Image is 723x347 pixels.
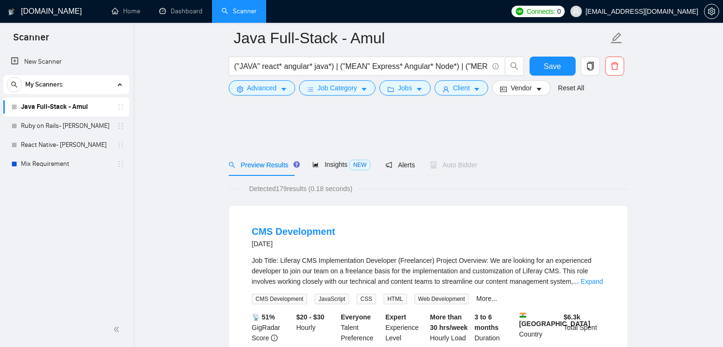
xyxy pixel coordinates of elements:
span: HTML [384,294,407,304]
div: GigRadar Score [250,312,295,343]
span: caret-down [361,86,367,93]
li: New Scanner [3,52,129,71]
span: Vendor [511,83,531,93]
span: Insights [312,161,370,168]
a: Expand [580,278,603,285]
span: Client [453,83,470,93]
b: $20 - $30 [296,313,324,321]
img: 🇮🇳 [520,312,526,318]
span: copy [581,62,599,70]
span: Alerts [386,161,415,169]
span: setting [704,8,719,15]
span: CMS Development [252,294,308,304]
div: [DATE] [252,238,336,250]
span: Save [544,60,561,72]
span: Advanced [247,83,277,93]
span: setting [237,86,243,93]
div: Duration [472,312,517,343]
div: Tooltip anchor [292,160,301,169]
b: $ 6.3k [564,313,580,321]
a: CMS Development [252,226,336,237]
span: Detected 179 results (0.18 seconds) [242,183,359,194]
span: caret-down [416,86,423,93]
span: edit [610,32,623,44]
span: user [443,86,449,93]
button: Save [530,57,576,76]
span: holder [117,160,125,168]
div: Total Spent [562,312,607,343]
span: search [7,81,21,88]
img: upwork-logo.png [516,8,523,15]
button: settingAdvancedcaret-down [229,80,295,96]
span: Scanner [6,30,57,50]
span: info-circle [492,63,499,69]
button: search [505,57,524,76]
button: delete [605,57,624,76]
span: CSS [357,294,376,304]
span: bars [307,86,314,93]
span: double-left [113,325,123,334]
button: setting [704,4,719,19]
span: caret-down [280,86,287,93]
div: Country [517,312,562,343]
button: folderJobscaret-down [379,80,431,96]
button: search [7,77,22,92]
span: ... [573,278,579,285]
div: Hourly Load [428,312,473,343]
div: Hourly [294,312,339,343]
span: My Scanners [25,75,63,94]
span: holder [117,103,125,111]
span: caret-down [536,86,542,93]
div: Talent Preference [339,312,384,343]
button: userClientcaret-down [434,80,489,96]
div: Job Title: Liferay CMS Implementation Developer (Freelancer) Project Overview: We are looking for... [252,255,605,287]
a: dashboardDashboard [159,7,202,15]
span: Preview Results [229,161,297,169]
span: search [229,162,235,168]
span: Jobs [398,83,412,93]
span: folder [387,86,394,93]
span: Job Category [318,83,357,93]
div: Experience Level [384,312,428,343]
span: notification [386,162,392,168]
span: delete [606,62,624,70]
b: 3 to 6 months [474,313,499,331]
span: NEW [349,160,370,170]
span: holder [117,141,125,149]
b: [GEOGRAPHIC_DATA] [519,312,590,328]
span: Connects: [527,6,555,17]
a: Mix Requirement [21,154,111,173]
b: 📡 51% [252,313,275,321]
span: area-chart [312,161,319,168]
input: Search Freelance Jobs... [234,60,488,72]
span: idcard [500,86,507,93]
button: copy [581,57,600,76]
a: Ruby on Rails- [PERSON_NAME] [21,116,111,135]
a: searchScanner [222,7,257,15]
span: JavaScript [315,294,349,304]
b: Everyone [341,313,371,321]
span: robot [430,162,437,168]
a: Reset All [558,83,584,93]
span: caret-down [473,86,480,93]
input: Scanner name... [234,26,608,50]
li: My Scanners [3,75,129,173]
span: 0 [557,6,561,17]
span: Auto Bidder [430,161,477,169]
span: info-circle [271,335,278,341]
b: More than 30 hrs/week [430,313,468,331]
span: Web Development [415,294,469,304]
span: holder [117,122,125,130]
button: barsJob Categorycaret-down [299,80,376,96]
span: user [573,8,579,15]
a: React Native- [PERSON_NAME] [21,135,111,154]
a: New Scanner [11,52,122,71]
img: logo [8,4,15,19]
a: More... [476,295,497,302]
a: setting [704,8,719,15]
a: homeHome [112,7,140,15]
span: search [505,62,523,70]
iframe: Intercom live chat [691,315,713,337]
a: Java Full-Stack - Amul [21,97,111,116]
button: idcardVendorcaret-down [492,80,550,96]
